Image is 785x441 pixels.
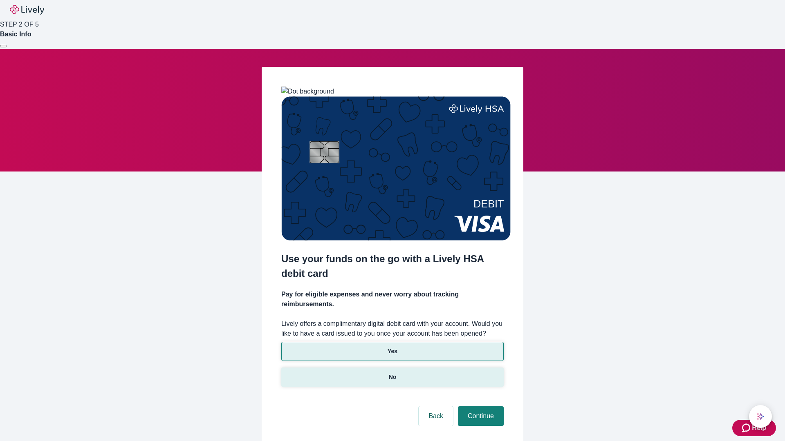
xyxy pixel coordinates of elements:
[281,367,504,387] button: No
[756,412,765,421] svg: Lively AI Assistant
[281,96,511,241] img: Debit card
[389,373,397,381] p: No
[742,423,752,433] svg: Zendesk support icon
[281,290,504,309] h4: Pay for eligible expenses and never worry about tracking reimbursements.
[458,406,504,426] button: Continue
[281,87,334,96] img: Dot background
[281,319,504,339] label: Lively offers a complimentary digital debit card with your account. Would you like to have a card...
[749,405,772,428] button: chat
[752,423,766,433] span: Help
[10,5,44,15] img: Lively
[388,347,397,356] p: Yes
[419,406,453,426] button: Back
[732,420,776,436] button: Zendesk support iconHelp
[281,252,504,281] h2: Use your funds on the go with a Lively HSA debit card
[281,342,504,361] button: Yes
